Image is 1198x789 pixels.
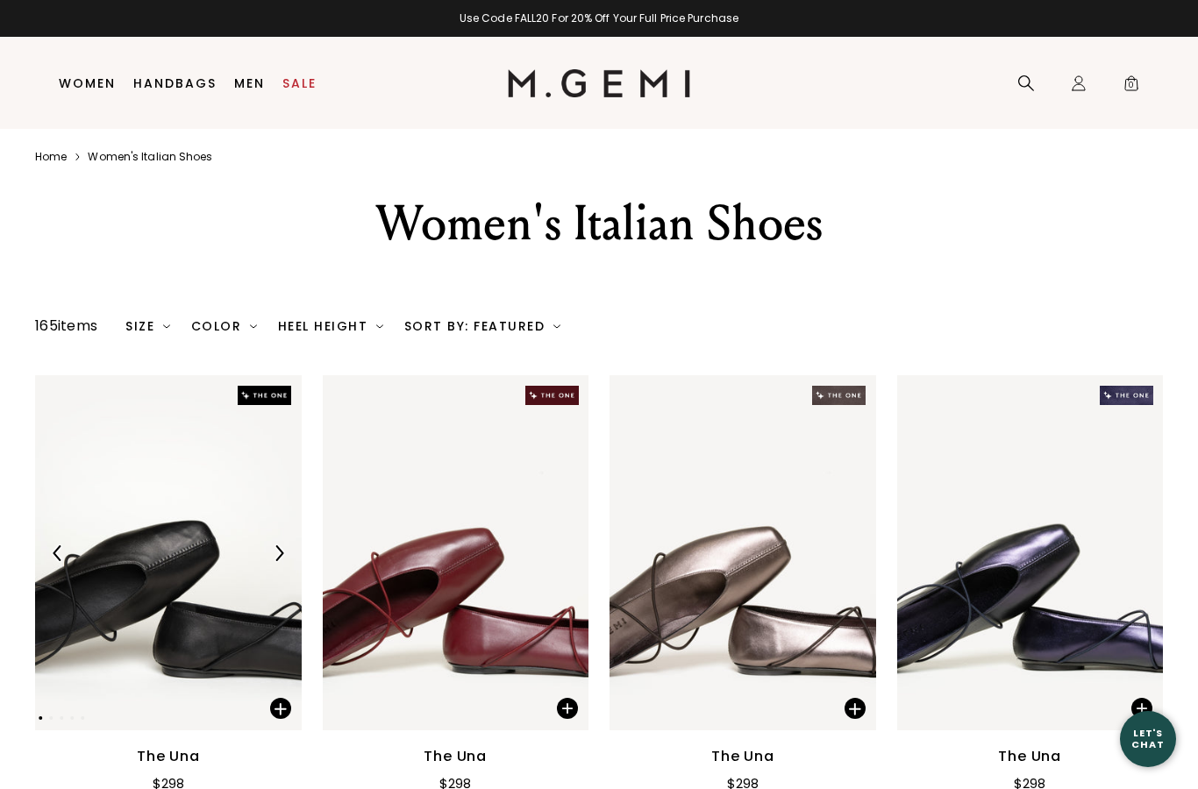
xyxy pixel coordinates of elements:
img: The Una [35,375,302,730]
a: Men [234,76,265,90]
div: 165 items [35,316,97,337]
img: The Una [323,375,589,730]
img: The Una [897,375,1164,730]
img: chevron-down.svg [250,323,257,330]
img: Next Arrow [271,545,287,561]
a: Women's italian shoes [88,150,212,164]
img: chevron-down.svg [376,323,383,330]
div: Sort By: Featured [404,319,560,333]
a: Home [35,150,67,164]
img: chevron-down.svg [163,323,170,330]
div: Size [125,319,170,333]
span: 0 [1123,78,1140,96]
img: chevron-down.svg [553,323,560,330]
a: Sale [282,76,317,90]
a: Women [59,76,116,90]
div: The Una [424,746,487,767]
img: Previous Arrow [50,545,66,561]
a: Handbags [133,76,217,90]
img: The Una [610,375,876,730]
div: The Una [998,746,1061,767]
div: The Una [137,746,200,767]
div: Let's Chat [1120,728,1176,750]
img: M.Gemi [508,69,691,97]
div: Women's Italian Shoes [274,192,924,255]
img: The One tag [238,386,291,405]
div: Heel Height [278,319,383,333]
div: The Una [711,746,774,767]
div: Color [191,319,257,333]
